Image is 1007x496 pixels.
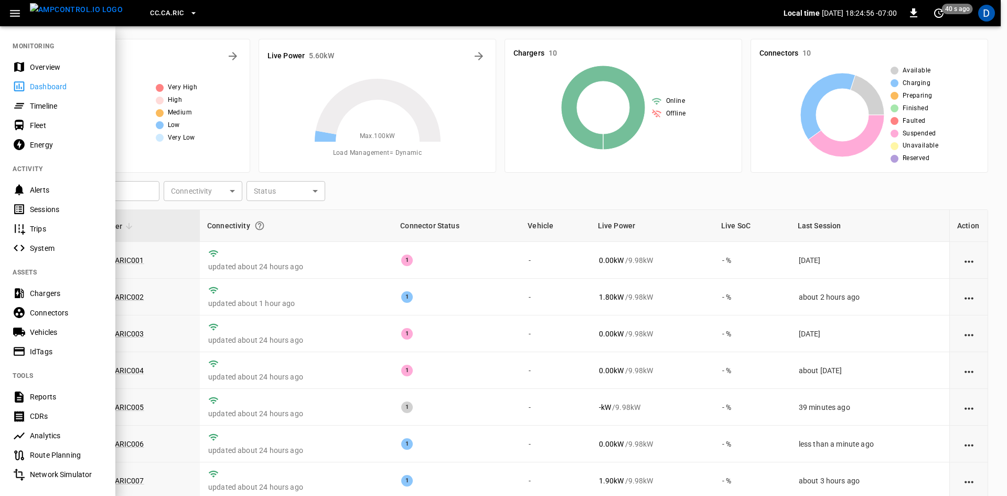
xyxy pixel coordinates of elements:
div: IdTags [30,346,103,357]
div: Timeline [30,101,103,111]
div: Alerts [30,185,103,195]
span: CC.CA.RIC [150,7,184,19]
div: Fleet [30,120,103,131]
div: Chargers [30,288,103,299]
p: Local time [784,8,820,18]
span: 40 s ago [942,4,973,14]
div: CDRs [30,411,103,421]
div: profile-icon [978,5,995,22]
div: Route Planning [30,450,103,460]
div: Sessions [30,204,103,215]
div: Vehicles [30,327,103,337]
div: Network Simulator [30,469,103,480]
img: ampcontrol.io logo [30,3,123,16]
div: Analytics [30,430,103,441]
div: Connectors [30,308,103,318]
div: Reports [30,392,103,402]
div: Overview [30,62,103,72]
div: Energy [30,140,103,150]
button: set refresh interval [930,5,947,22]
div: Dashboard [30,81,103,92]
p: [DATE] 18:24:56 -07:00 [822,8,897,18]
div: System [30,243,103,254]
div: Trips [30,224,103,234]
